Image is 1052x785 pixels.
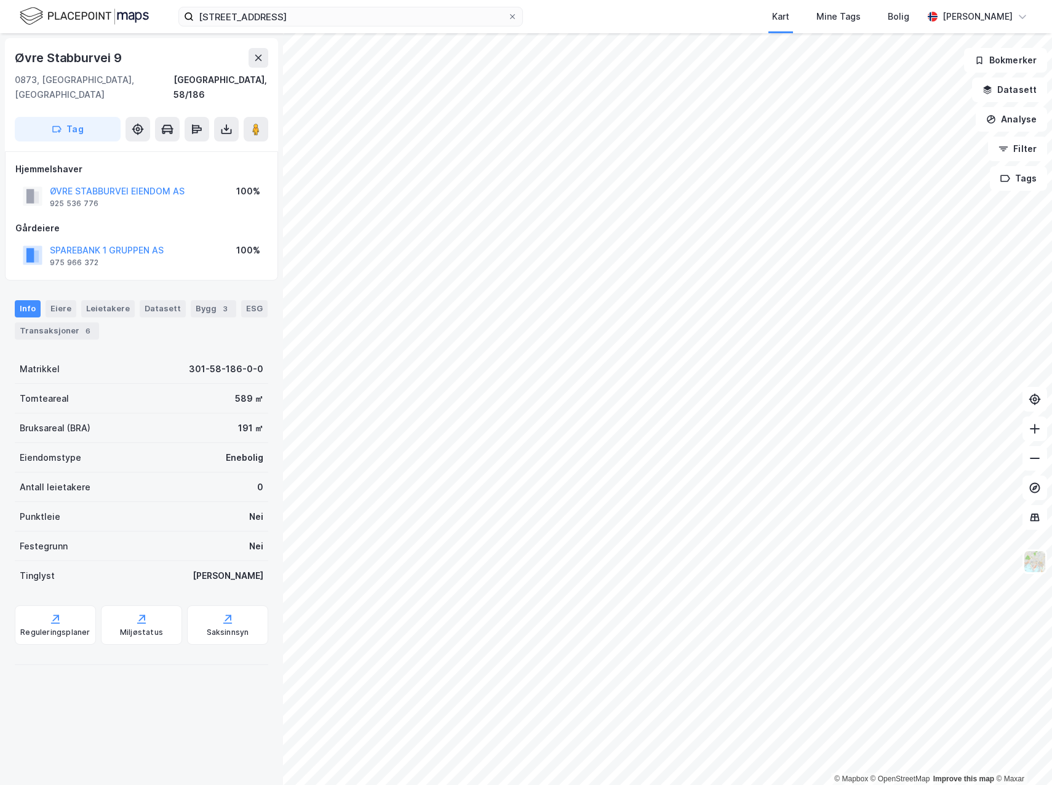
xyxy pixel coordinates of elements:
img: logo.f888ab2527a4732fd821a326f86c7f29.svg [20,6,149,27]
div: 3 [219,303,231,315]
div: ESG [241,300,268,317]
div: 925 536 776 [50,199,98,209]
div: Festegrunn [20,539,68,554]
button: Tags [990,166,1047,191]
button: Datasett [972,78,1047,102]
div: Eiendomstype [20,450,81,465]
div: 301-58-186-0-0 [189,362,263,377]
div: 191 ㎡ [238,421,263,436]
button: Tag [15,117,121,141]
div: Gårdeiere [15,221,268,236]
div: 975 966 372 [50,258,98,268]
div: Reguleringsplaner [20,628,90,637]
div: Enebolig [226,450,263,465]
button: Bokmerker [964,48,1047,73]
div: 100% [236,184,260,199]
div: Mine Tags [816,9,861,24]
div: [GEOGRAPHIC_DATA], 58/186 [173,73,268,102]
div: Punktleie [20,509,60,524]
div: [PERSON_NAME] [942,9,1013,24]
div: Datasett [140,300,186,317]
a: Improve this map [933,775,994,783]
div: 589 ㎡ [235,391,263,406]
div: Transaksjoner [15,322,99,340]
div: Hjemmelshaver [15,162,268,177]
div: Saksinnsyn [207,628,249,637]
div: [PERSON_NAME] [193,568,263,583]
a: OpenStreetMap [871,775,930,783]
div: Kontrollprogram for chat [990,726,1052,785]
div: 0 [257,480,263,495]
div: Øvre Stabburvei 9 [15,48,124,68]
div: Nei [249,539,263,554]
button: Filter [988,137,1047,161]
div: Matrikkel [20,362,60,377]
button: Analyse [976,107,1047,132]
div: Eiere [46,300,76,317]
div: Leietakere [81,300,135,317]
div: Miljøstatus [120,628,163,637]
img: Z [1023,550,1046,573]
div: Bolig [888,9,909,24]
div: Tomteareal [20,391,69,406]
div: 100% [236,243,260,258]
div: Bruksareal (BRA) [20,421,90,436]
div: Bygg [191,300,236,317]
div: 0873, [GEOGRAPHIC_DATA], [GEOGRAPHIC_DATA] [15,73,173,102]
div: 6 [82,325,94,337]
div: Antall leietakere [20,480,90,495]
div: Nei [249,509,263,524]
input: Søk på adresse, matrikkel, gårdeiere, leietakere eller personer [194,7,508,26]
div: Kart [772,9,789,24]
div: Info [15,300,41,317]
div: Tinglyst [20,568,55,583]
iframe: Chat Widget [990,726,1052,785]
a: Mapbox [834,775,868,783]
